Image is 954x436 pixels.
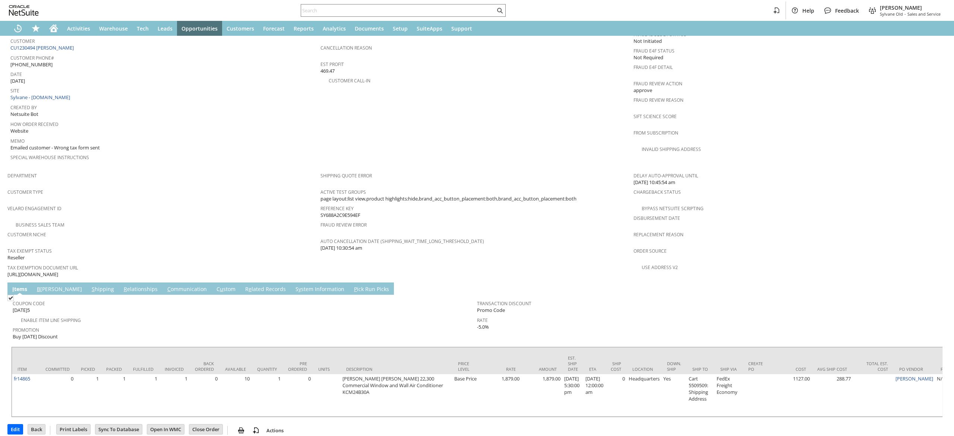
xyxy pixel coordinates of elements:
[95,424,142,434] input: Sync To Database
[9,5,39,16] svg: logo
[352,285,391,294] a: Pick Run Picks
[634,179,675,186] span: [DATE] 10:45:54 am
[667,361,681,372] div: Down. Ship
[458,361,475,372] div: Price Level
[7,265,78,271] a: Tax Exemption Document URL
[634,64,673,70] a: Fraud E4F Detail
[634,38,662,45] span: Not Initiated
[634,248,667,254] a: Order Source
[452,374,480,417] td: Base Price
[477,300,531,307] a: Transaction Discount
[634,173,698,179] a: Delay Auto-Approval Until
[521,374,562,417] td: 1,879.00
[45,21,63,36] a: Home
[627,374,661,417] td: Headquarters
[634,231,683,238] a: Replacement reason
[323,25,346,32] span: Analytics
[899,366,929,372] div: PO Vendor
[167,285,171,293] span: C
[320,244,362,252] span: [DATE] 10:30:54 am
[289,21,318,36] a: Reports
[10,138,25,144] a: Memo
[7,271,58,278] span: [URL][DOMAIN_NAME]
[165,366,184,372] div: Invoiced
[320,45,372,51] a: Cancellation Reason
[124,285,127,293] span: R
[320,67,335,75] span: 469.47
[9,21,27,36] a: Recent Records
[294,25,314,32] span: Reports
[10,127,28,135] span: Website
[215,285,237,294] a: Custom
[13,307,30,314] span: [DATE]5
[13,333,58,340] span: Buy [DATE] Discount
[7,189,43,195] a: Customer Type
[153,21,177,36] a: Leads
[222,21,259,36] a: Customers
[40,374,75,417] td: 0
[320,212,360,219] span: SY688A2C9E594EF
[486,366,516,372] div: Rate
[642,205,704,212] a: Bypass NetSuite Scripting
[133,366,154,372] div: Fulfilled
[634,97,683,103] a: Fraud Review Reason
[263,427,287,434] a: Actions
[181,25,218,32] span: Opportunities
[568,355,578,372] div: Est. Ship Date
[35,285,84,294] a: B[PERSON_NAME]
[49,24,58,33] svg: Home
[480,374,521,417] td: 1,879.00
[220,285,223,293] span: u
[477,317,488,323] a: Rate
[7,231,46,238] a: Customer Niche
[611,361,621,372] div: Ship Cost
[298,285,301,293] span: y
[7,248,52,254] a: Tax Exempt Status
[75,374,101,417] td: 1
[346,366,447,372] div: Description
[14,375,30,382] a: fr14865
[67,25,90,32] span: Activities
[661,374,687,417] td: Yes
[817,366,847,372] div: Avg Ship Cost
[37,285,40,293] span: B
[634,215,680,221] a: Disbursement Date
[634,130,678,136] a: From Subscription
[10,104,37,111] a: Created By
[189,424,222,434] input: Close Order
[257,366,277,372] div: Quantity
[252,374,282,417] td: 1
[27,21,45,36] div: Shortcuts
[802,7,814,14] span: Help
[495,6,504,15] svg: Search
[634,87,652,94] span: approve
[417,25,442,32] span: SuiteApps
[137,25,149,32] span: Tech
[393,25,408,32] span: Setup
[477,323,489,331] span: -5.0%
[329,78,370,84] a: Customer Call-in
[132,21,153,36] a: Tech
[605,374,627,417] td: 0
[527,366,557,372] div: Amount
[634,80,682,87] a: Fraud Review Action
[195,361,214,372] div: Back Ordered
[812,374,853,417] td: 288.77
[227,25,254,32] span: Customers
[21,317,81,323] a: Enable Item Line Shipping
[341,374,452,417] td: [PERSON_NAME] [PERSON_NAME] 22,300 Commercial Window and Wall Air Conditioner KCM24B30A
[320,195,576,202] span: page layout:list view,product highlights:hide,brand_acc_button_placement:both,brand_acc_button_pl...
[10,111,38,118] span: Netsuite Bot
[81,366,95,372] div: Picked
[13,24,22,33] svg: Recent Records
[165,285,209,294] a: Communication
[10,88,19,94] a: Site
[354,285,357,293] span: P
[584,374,605,417] td: [DATE] 12:00:00 am
[10,285,29,294] a: Items
[355,25,384,32] span: Documents
[45,366,70,372] div: Committed
[895,375,933,382] a: [PERSON_NAME]
[858,361,888,372] div: Total Est. Cost
[320,238,484,244] a: Auto Cancellation Date (shipping_wait_time_long_threshold_date)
